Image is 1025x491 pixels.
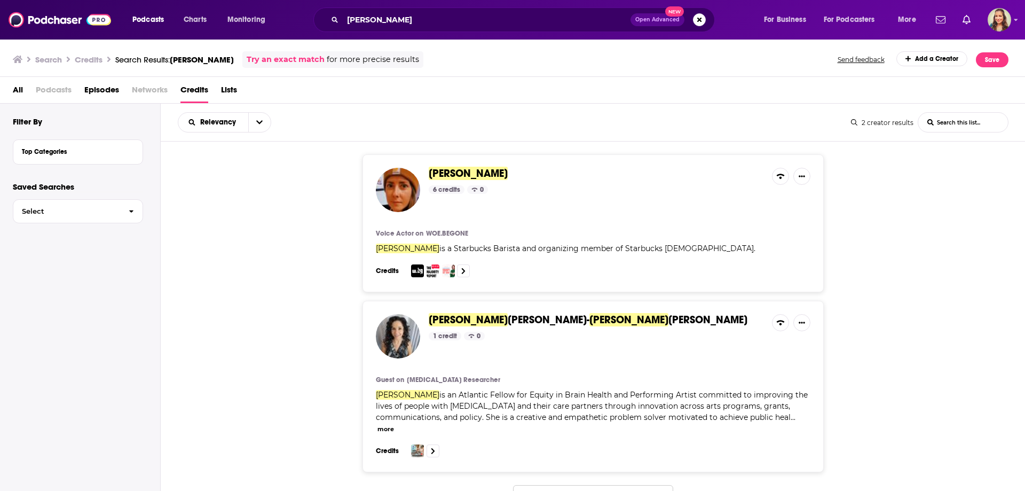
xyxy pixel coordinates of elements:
[22,144,134,158] button: Top Categories
[890,11,929,28] button: open menu
[180,81,208,103] a: Credits
[426,229,468,238] a: WOE.BEGONE
[630,13,684,26] button: Open AdvancedNew
[851,119,913,127] div: 2 creator results
[115,54,234,65] a: Search Results:[PERSON_NAME]
[125,11,178,28] button: open menu
[793,314,810,331] button: Show More Button
[22,148,127,155] div: Top Categories
[75,54,102,65] h3: Credits
[13,81,23,103] a: All
[184,12,207,27] span: Charts
[464,332,485,340] div: 0
[376,267,403,275] h3: Credits
[635,17,680,22] span: Open Advanced
[411,264,424,277] img: WOE.BEGONE
[988,8,1011,32] button: Show profile menu
[13,116,42,127] h2: Filter By
[132,81,168,103] span: Networks
[429,167,508,180] span: [PERSON_NAME]
[376,229,423,238] h4: Voice Actor on
[976,52,1008,67] button: Save
[115,54,234,65] div: Search Results:
[13,182,143,192] p: Saved Searches
[411,445,424,457] img: Dementia Researcher
[824,12,875,27] span: For Podcasters
[427,264,439,277] img: The Majority Report with Sam Seder
[429,314,747,326] a: [PERSON_NAME][PERSON_NAME]-[PERSON_NAME][PERSON_NAME]
[817,11,890,28] button: open menu
[932,11,950,29] a: Show notifications dropdown
[407,376,500,384] h4: [MEDICAL_DATA] Researcher
[429,313,508,326] span: [PERSON_NAME]
[376,376,404,384] h4: Guest on
[668,313,747,326] span: [PERSON_NAME]
[36,81,72,103] span: Podcasts
[177,11,213,28] a: Charts
[376,447,403,455] h3: Credits
[178,119,248,126] button: open menu
[170,54,234,65] span: [PERSON_NAME]
[376,390,808,422] span: is an Atlantic Fellow for Equity in Brain Health and Performing Artist committed to improving the...
[429,168,508,180] a: [PERSON_NAME]
[407,376,500,384] a: Dementia Researcher
[227,12,265,27] span: Monitoring
[376,314,420,358] img: Michelle Moses-Eisenstein
[376,390,439,400] span: [PERSON_NAME]
[84,81,119,103] a: Episodes
[665,6,684,17] span: New
[429,185,464,194] div: 6 credits
[376,244,439,253] span: [PERSON_NAME]
[248,113,271,132] button: open menu
[221,81,237,103] a: Lists
[132,12,164,27] span: Podcasts
[988,8,1011,32] img: User Profile
[178,112,271,133] h2: Choose List sort
[247,53,325,66] a: Try an exact match
[508,313,589,326] span: [PERSON_NAME]-
[13,208,120,215] span: Select
[439,244,755,253] span: is a Starbucks Barista and organizing member of Starbucks [DEMOGRAPHIC_DATA].
[377,425,394,434] button: more
[13,199,143,223] button: Select
[343,11,630,28] input: Search podcasts, credits, & more...
[467,185,488,194] div: 0
[834,51,888,68] button: Send feedback
[442,264,455,277] img: Alyssa Milano: Sorry Not Sorry
[324,7,725,32] div: Search podcasts, credits, & more...
[791,412,795,422] span: ...
[589,313,668,326] span: [PERSON_NAME]
[793,168,810,185] button: Show More Button
[988,8,1011,32] span: Logged in as adriana.guzman
[220,11,279,28] button: open menu
[9,10,111,30] img: Podchaser - Follow, Share and Rate Podcasts
[327,53,419,66] span: for more precise results
[756,11,819,28] button: open menu
[898,12,916,27] span: More
[429,332,461,340] div: 1 credit
[35,54,62,65] h3: Search
[958,11,975,29] a: Show notifications dropdown
[764,12,806,27] span: For Business
[200,119,240,126] span: Relevancy
[376,168,420,212] img: Michelle Eisen
[896,51,968,66] a: Add a Creator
